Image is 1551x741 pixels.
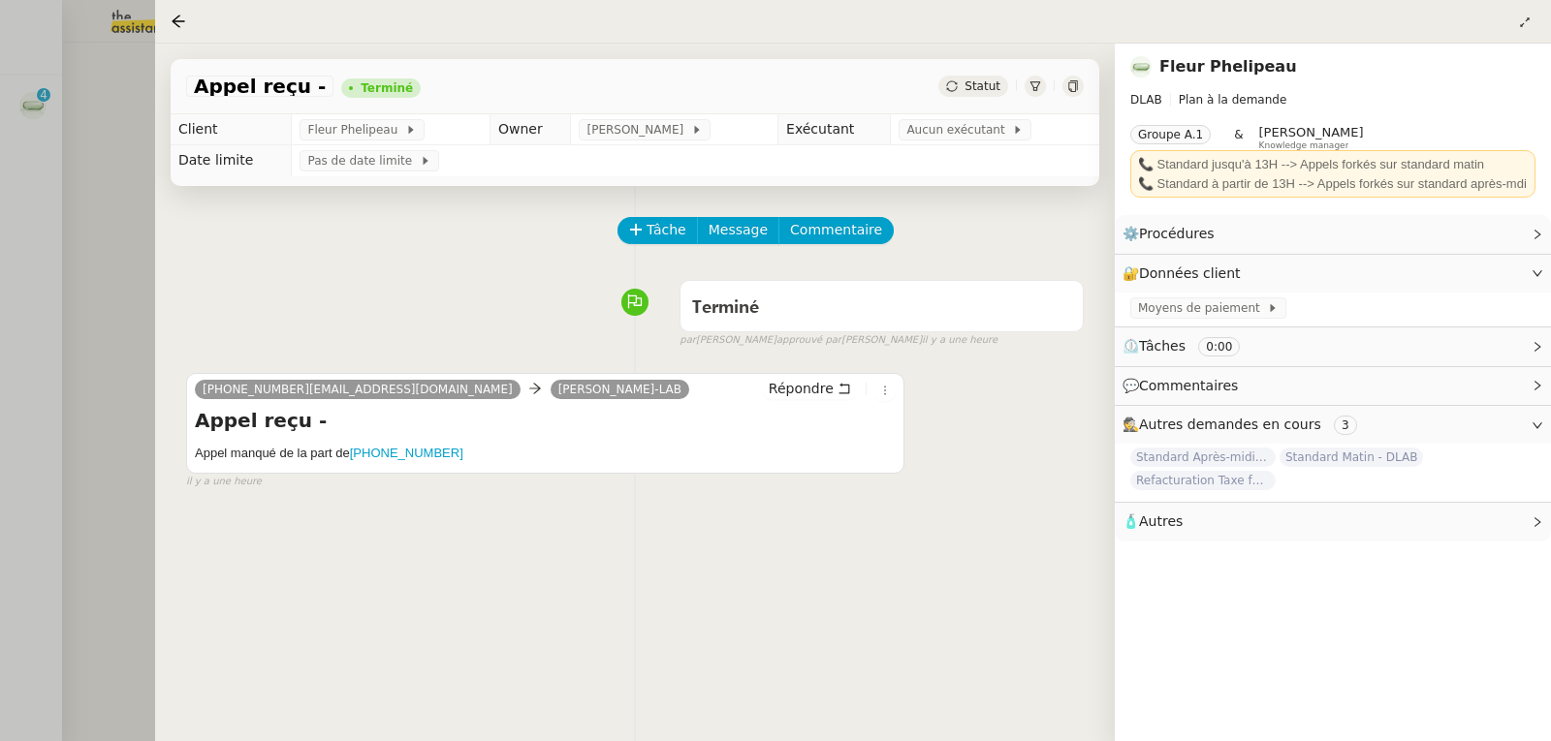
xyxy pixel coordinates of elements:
[778,217,894,244] button: Commentaire
[1139,338,1186,354] span: Tâches
[361,82,413,94] div: Terminé
[778,114,891,145] td: Exécutant
[1115,503,1551,540] div: 🧴Autres
[1280,448,1423,467] span: Standard Matin - DLAB
[1123,223,1223,245] span: ⚙️
[1259,125,1364,139] span: [PERSON_NAME]
[307,151,419,170] span: Pas de date limite
[1130,125,1211,144] nz-tag: Groupe A.1
[769,379,834,398] span: Répondre
[709,219,768,241] span: Message
[1139,378,1238,393] span: Commentaires
[1115,367,1551,405] div: 💬Commentaires
[1115,215,1551,253] div: ⚙️Procédures
[1138,174,1528,194] div: 📞 Standard à partir de 13H --> Appels forkés sur standard après-mdi
[1138,155,1528,174] div: 📞 Standard jusqu'à 13H --> Appels forkés sur standard matin
[1139,417,1321,432] span: Autres demandes en cours
[922,332,997,349] span: il y a une heure
[1123,262,1249,285] span: 🔐
[697,217,779,244] button: Message
[1139,265,1241,281] span: Données client
[647,219,686,241] span: Tâche
[171,145,292,176] td: Date limite
[680,332,696,349] span: par
[551,381,689,398] a: [PERSON_NAME]-LAB
[1198,337,1240,356] nz-tag: 0:00
[1130,56,1152,77] img: 7f9b6497-4ade-4d5b-ae17-2cbe23708554
[965,79,1000,93] span: Statut
[1123,338,1256,354] span: ⏲️
[1159,57,1297,76] a: Fleur Phelipeau
[1138,298,1267,318] span: Moyens de paiement
[1179,93,1287,107] span: Plan à la demande
[906,120,1012,139] span: Aucun exécutant
[203,383,513,396] span: [PHONE_NUMBER][EMAIL_ADDRESS][DOMAIN_NAME]
[1115,327,1551,365] div: ⏲️Tâches 0:00
[680,332,997,349] small: [PERSON_NAME] [PERSON_NAME]
[1123,513,1183,529] span: 🧴
[186,474,262,490] span: il y a une heure
[586,120,690,139] span: [PERSON_NAME]
[490,114,571,145] td: Owner
[1115,406,1551,444] div: 🕵️Autres demandes en cours 3
[617,217,698,244] button: Tâche
[195,444,896,463] h5: Appel manqué de la part de
[1334,416,1357,435] nz-tag: 3
[350,446,463,460] a: [PHONE_NUMBER]
[762,378,858,399] button: Répondre
[1259,140,1349,151] span: Knowledge manager
[1234,125,1243,150] span: &
[776,332,841,349] span: approuvé par
[171,114,292,145] td: Client
[1139,226,1215,241] span: Procédures
[1259,125,1364,150] app-user-label: Knowledge manager
[1130,448,1276,467] span: Standard Après-midi - DLAB
[1139,513,1183,529] span: Autres
[307,120,404,139] span: Fleur Phelipeau
[194,77,326,96] span: Appel reçu -
[1123,378,1247,393] span: 💬
[1115,255,1551,293] div: 🔐Données client
[1123,417,1365,432] span: 🕵️
[1130,93,1162,107] span: DLAB
[790,219,882,241] span: Commentaire
[692,299,759,317] span: Terminé
[1130,471,1276,490] span: Refacturation Taxe foncière 2025
[195,407,896,434] h4: Appel reçu -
